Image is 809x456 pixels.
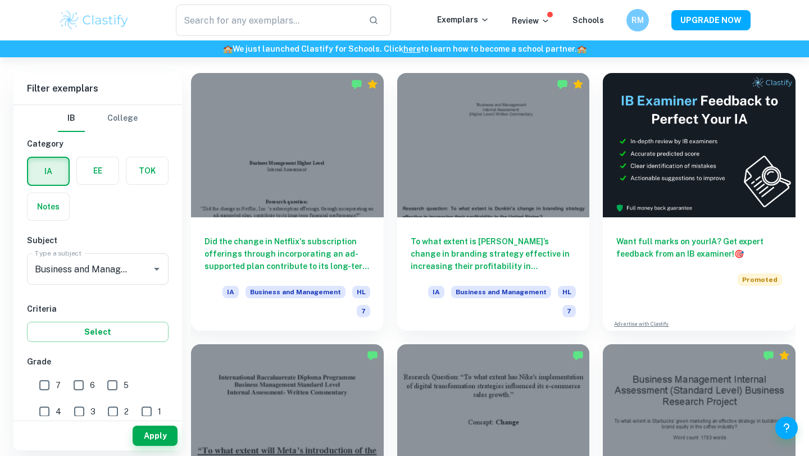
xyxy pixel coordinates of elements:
span: 7 [357,305,370,317]
img: Clastify logo [58,9,130,31]
button: RM [626,9,649,31]
button: EE [77,157,119,184]
span: 4 [56,405,61,418]
button: TOK [126,157,168,184]
span: HL [352,286,370,298]
img: Thumbnail [603,73,796,217]
button: Apply [133,426,178,446]
span: Business and Management [246,286,346,298]
p: Exemplars [437,13,489,26]
h6: Did the change in Netflix's subscription offerings through incorporating an ad-supported plan con... [204,235,370,272]
a: Advertise with Clastify [614,320,669,328]
span: 3 [90,405,96,418]
img: Marked [763,350,774,361]
span: 🏫 [223,44,233,53]
img: Marked [557,79,568,90]
a: Did the change in Netflix's subscription offerings through incorporating an ad-supported plan con... [191,73,384,331]
h6: Criteria [27,303,169,315]
button: Select [27,322,169,342]
div: Premium [572,79,584,90]
span: 7 [56,379,61,391]
button: IA [28,158,69,185]
p: Review [512,15,550,27]
h6: Grade [27,355,169,368]
div: Premium [367,79,378,90]
span: 7 [562,305,576,317]
h6: Filter exemplars [13,73,182,104]
button: Help and Feedback [775,417,798,439]
a: To what extent is [PERSON_NAME]’s change in branding strategy effective in increasing their profi... [397,73,590,331]
div: Filter type choice [58,105,138,132]
span: 🏫 [577,44,587,53]
button: UPGRADE NOW [671,10,751,30]
span: Business and Management [451,286,551,298]
img: Marked [351,79,362,90]
button: Open [149,261,165,277]
span: IA [428,286,444,298]
img: Marked [572,350,584,361]
a: Want full marks on yourIA? Get expert feedback from an IB examiner!PromotedAdvertise with Clastify [603,73,796,331]
img: Marked [367,350,378,361]
span: 1 [158,405,161,418]
button: College [107,105,138,132]
span: Promoted [738,273,782,286]
span: 5 [124,379,129,391]
a: here [403,44,421,53]
button: IB [58,105,85,132]
a: Schools [572,16,604,25]
h6: We just launched Clastify for Schools. Click to learn how to become a school partner. [2,43,807,55]
span: 2 [124,405,129,418]
div: Premium [779,350,790,361]
label: Type a subject [35,248,81,258]
h6: Subject [27,234,169,247]
span: 🎯 [734,249,744,258]
span: IA [222,286,239,298]
span: HL [558,286,576,298]
h6: To what extent is [PERSON_NAME]’s change in branding strategy effective in increasing their profi... [411,235,576,272]
h6: Want full marks on your IA ? Get expert feedback from an IB examiner! [616,235,782,260]
span: 6 [90,379,95,391]
input: Search for any exemplars... [176,4,360,36]
button: Notes [28,193,69,220]
h6: Category [27,138,169,150]
h6: RM [631,14,644,26]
